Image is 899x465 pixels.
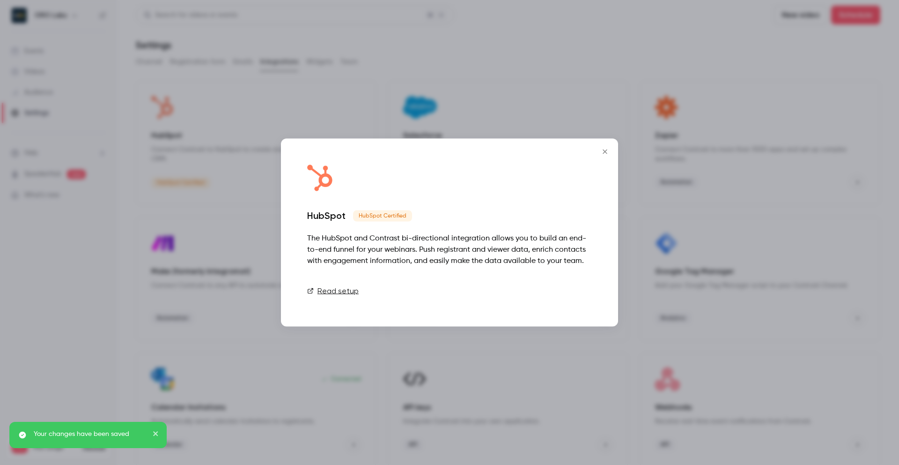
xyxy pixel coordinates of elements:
p: Your changes have been saved [34,429,146,439]
a: Connect [545,282,592,300]
div: The HubSpot and Contrast bi-directional integration allows you to build an end-to-end funnel for ... [307,233,592,267]
button: close [153,429,159,441]
span: HubSpot Certified [353,210,412,222]
button: Close [596,142,614,161]
div: HubSpot [307,210,346,221]
a: Read setup [307,285,359,297]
